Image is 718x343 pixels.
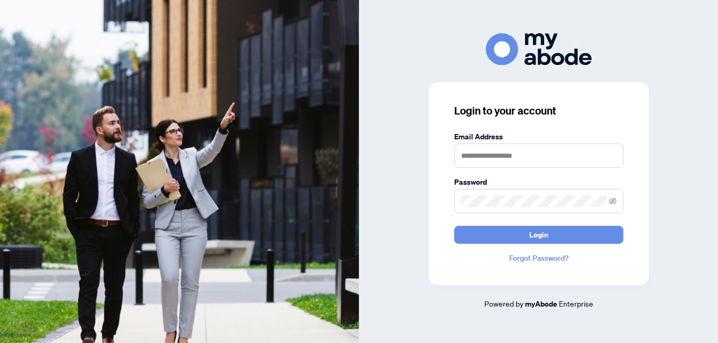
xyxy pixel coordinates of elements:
img: ma-logo [486,33,592,65]
span: Enterprise [559,299,593,308]
label: Password [454,176,623,188]
a: Forgot Password? [454,252,623,264]
span: Login [529,226,548,243]
label: Email Address [454,131,623,142]
h3: Login to your account [454,103,623,118]
button: Login [454,226,623,244]
a: myAbode [525,298,557,310]
span: Powered by [484,299,523,308]
span: eye-invisible [609,197,616,205]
